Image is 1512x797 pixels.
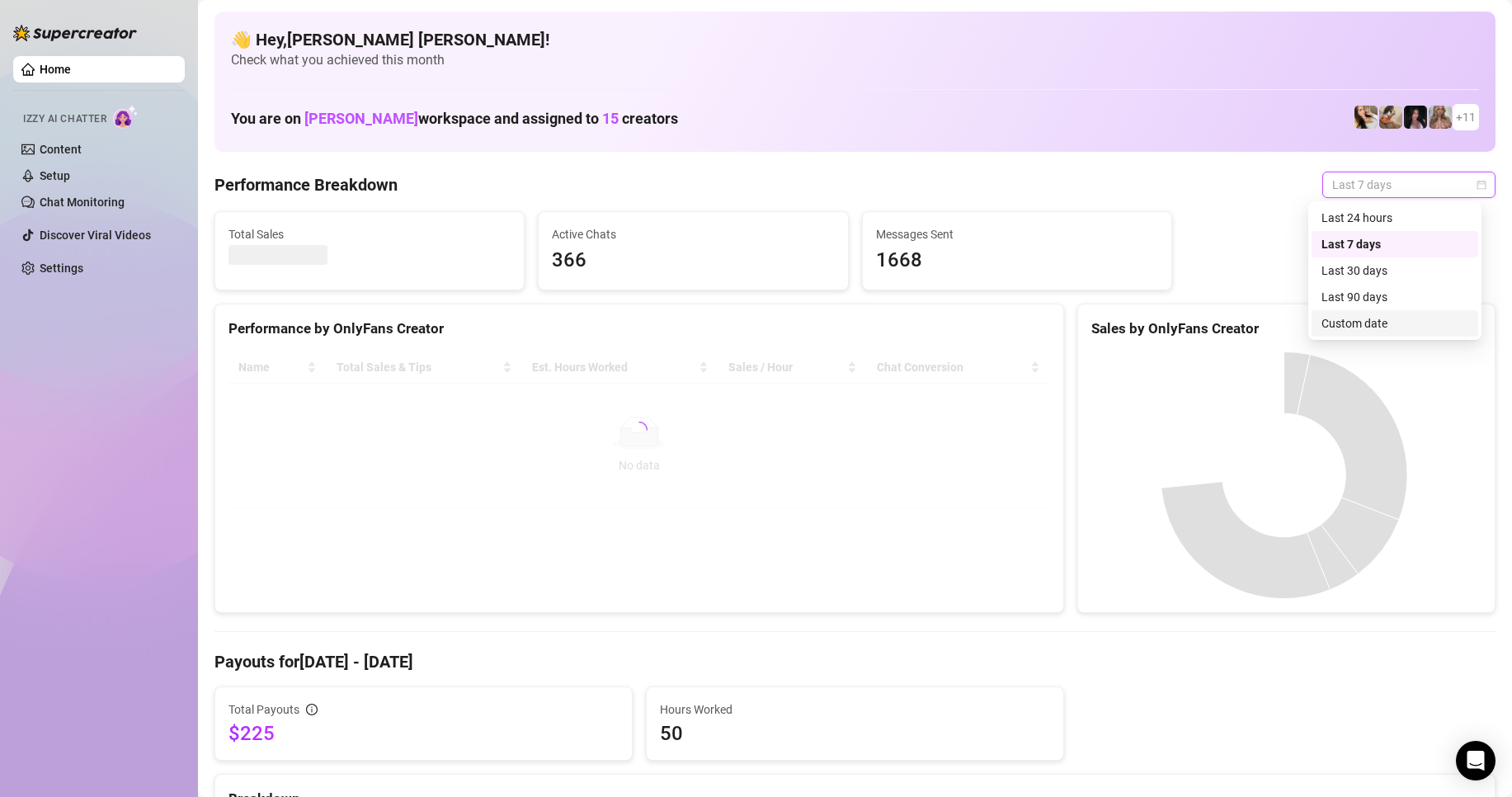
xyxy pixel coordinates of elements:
img: Kenzie (@dmaxkenz) [1429,106,1452,129]
a: Chat Monitoring [40,196,125,209]
a: Setup [40,169,70,182]
div: Performance by OnlyFans Creator [228,318,1050,340]
h4: Performance Breakdown [214,173,398,196]
span: 50 [660,720,1050,747]
span: info-circle [306,704,318,715]
img: Baby (@babyyyybellaa) [1404,106,1427,129]
span: calendar [1477,180,1486,190]
div: Last 7 days [1321,235,1468,253]
div: Last 90 days [1321,288,1468,306]
span: loading [628,419,650,441]
h1: You are on workspace and assigned to creators [231,110,678,128]
span: Check what you achieved this month [231,51,1479,69]
span: Total Payouts [228,700,299,719]
div: Sales by OnlyFans Creator [1091,318,1481,340]
span: + 11 [1456,108,1476,126]
img: Avry (@avryjennerfree) [1354,106,1378,129]
a: Discover Viral Videos [40,229,151,242]
span: [PERSON_NAME] [304,110,418,127]
div: Last 30 days [1321,262,1468,280]
span: $225 [228,720,619,747]
span: 366 [552,245,834,276]
img: Kayla (@kaylathaylababy) [1379,106,1402,129]
div: Last 90 days [1312,284,1478,310]
a: Home [40,63,71,76]
span: Total Sales [228,225,511,243]
span: Hours Worked [660,700,1050,719]
h4: 👋 Hey, [PERSON_NAME] [PERSON_NAME] ! [231,28,1479,51]
div: Last 7 days [1312,231,1478,257]
span: 1668 [876,245,1158,276]
div: Open Intercom Messenger [1456,741,1496,780]
img: AI Chatter [113,105,139,129]
img: logo-BBDzfeDw.svg [13,25,137,41]
div: Last 24 hours [1312,205,1478,231]
span: 15 [602,110,619,127]
h4: Payouts for [DATE] - [DATE] [214,650,1496,673]
div: Custom date [1321,314,1468,332]
span: Active Chats [552,225,834,243]
div: Last 30 days [1312,257,1478,284]
a: Settings [40,262,83,275]
span: Izzy AI Chatter [23,111,106,127]
a: Content [40,143,82,156]
span: Last 7 days [1332,172,1486,197]
div: Custom date [1312,310,1478,337]
span: Messages Sent [876,225,1158,243]
div: Last 24 hours [1321,209,1468,227]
